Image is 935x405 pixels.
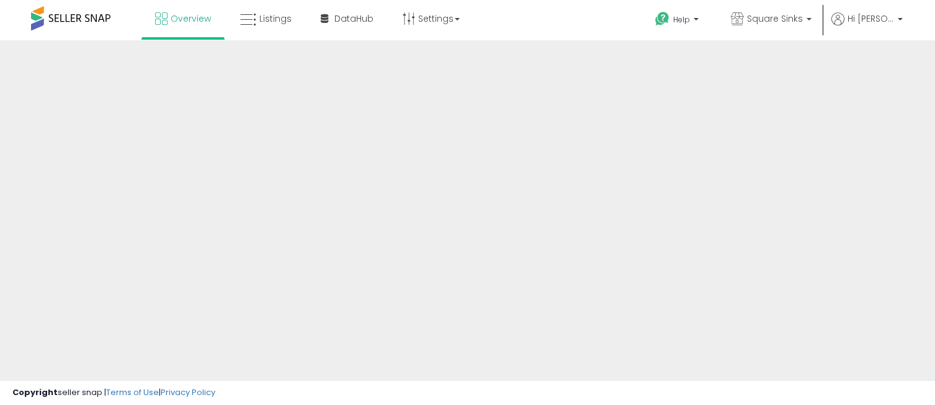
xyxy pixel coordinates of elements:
[12,386,58,398] strong: Copyright
[259,12,292,25] span: Listings
[645,2,711,40] a: Help
[673,14,690,25] span: Help
[655,11,670,27] i: Get Help
[12,387,215,399] div: seller snap | |
[747,12,803,25] span: Square Sinks
[171,12,211,25] span: Overview
[848,12,894,25] span: Hi [PERSON_NAME]
[161,386,215,398] a: Privacy Policy
[831,12,903,40] a: Hi [PERSON_NAME]
[334,12,374,25] span: DataHub
[106,386,159,398] a: Terms of Use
